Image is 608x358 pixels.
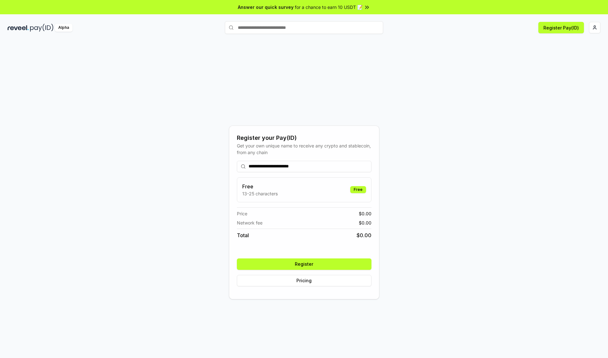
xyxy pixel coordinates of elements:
[237,210,247,217] span: Price
[538,22,584,33] button: Register Pay(ID)
[350,186,366,193] div: Free
[237,231,249,239] span: Total
[237,219,263,226] span: Network fee
[8,24,29,32] img: reveel_dark
[237,275,371,286] button: Pricing
[238,4,294,10] span: Answer our quick survey
[242,183,278,190] h3: Free
[357,231,371,239] span: $ 0.00
[242,190,278,197] p: 13-25 characters
[55,24,73,32] div: Alpha
[359,219,371,226] span: $ 0.00
[237,258,371,270] button: Register
[30,24,54,32] img: pay_id
[295,4,363,10] span: for a chance to earn 10 USDT 📝
[237,142,371,156] div: Get your own unique name to receive any crypto and stablecoin, from any chain
[237,133,371,142] div: Register your Pay(ID)
[359,210,371,217] span: $ 0.00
